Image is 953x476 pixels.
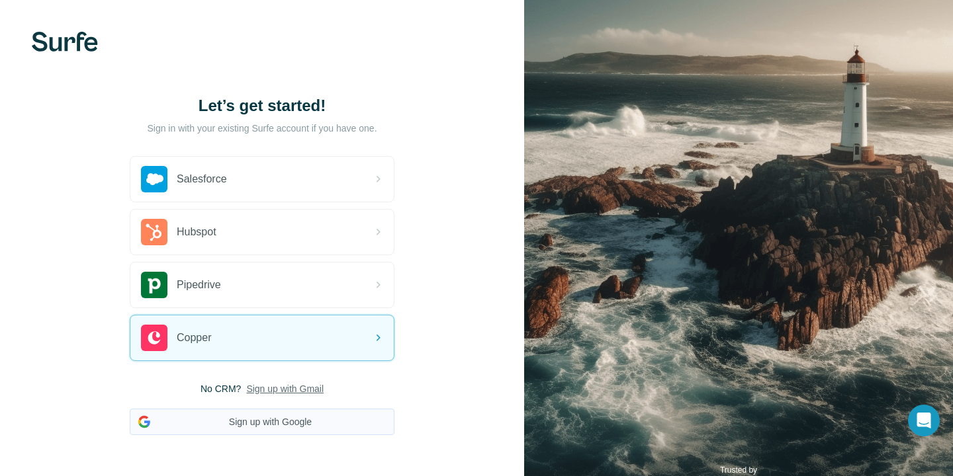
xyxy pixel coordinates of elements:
[246,382,324,395] button: Sign up with Gmail
[141,272,167,298] img: pipedrive's logo
[908,405,940,436] div: Open Intercom Messenger
[147,122,377,135] p: Sign in with your existing Surfe account if you have one.
[141,219,167,245] img: hubspot's logo
[141,325,167,351] img: copper's logo
[720,464,757,476] p: Trusted by
[130,95,394,116] h1: Let’s get started!
[130,409,394,435] button: Sign up with Google
[177,277,221,293] span: Pipedrive
[177,224,216,240] span: Hubspot
[141,166,167,192] img: salesforce's logo
[32,32,98,52] img: Surfe's logo
[177,171,227,187] span: Salesforce
[177,330,211,346] span: Copper
[201,382,241,395] span: No CRM?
